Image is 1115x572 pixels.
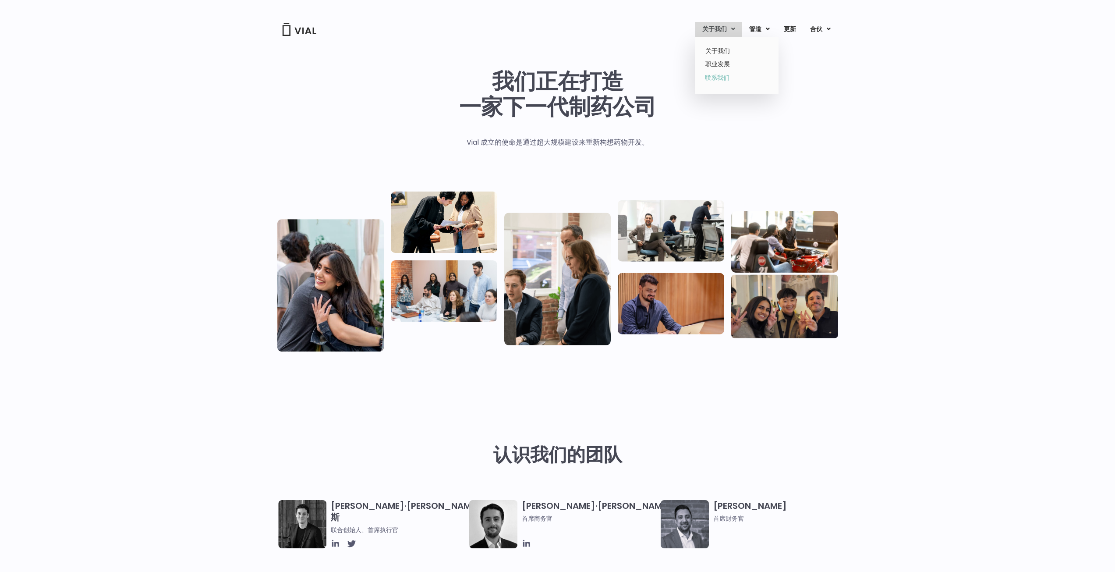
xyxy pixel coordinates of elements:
[467,137,649,147] font: Vial 成立的使命是通过超大规模建设来重新构想药物开发。
[618,273,724,334] img: 在电脑前工作的男人
[698,71,775,85] a: 联系我们
[803,22,838,37] a: 合伙菜单切换
[810,25,822,33] font: 合伙
[522,500,671,512] font: [PERSON_NAME]·[PERSON_NAME]
[277,219,384,352] img: 瓶装寿命
[391,260,497,322] img: 办公室里站着和坐着的八个人
[698,44,775,58] a: 关于我们
[749,25,761,33] font: 管道
[469,500,517,548] img: 一张黑白照片，照片中一名身穿西装的男子手握小瓶。
[713,500,787,512] font: [PERSON_NAME]
[705,60,730,68] font: 职业发展
[459,91,656,122] font: 一家下一代制药公司
[391,192,497,253] img: 两个人看着一张纸说话。
[702,25,727,33] font: 关于我们
[695,22,742,37] a: 关于我们菜单切换
[777,22,803,37] a: 更新
[784,25,796,33] font: 更新
[705,46,730,55] font: 关于我们
[331,500,480,523] font: [PERSON_NAME]·[PERSON_NAME]斯
[661,500,709,548] img: 名叫萨米尔 (Samir) 的微笑男子的头像
[731,211,838,273] img: 一群人玩旋转球
[618,200,724,261] img: 三个人在办公室工作
[698,57,775,71] a: 职业发展
[282,23,317,36] img: 小瓶标志
[705,73,729,82] font: 联系我们
[492,66,623,97] font: 我们正在打造
[713,514,744,523] font: 首席财务官
[522,514,552,523] font: 首席商务官
[331,526,398,534] font: 联合创始人、首席执行官
[493,442,622,468] font: 认识我们的团队
[504,213,611,345] img: 三个人围着电脑看着屏幕
[731,274,838,338] img: 三个人微笑着举着和平标志
[742,22,776,37] a: 管道菜单切换
[278,500,326,548] img: 一张黑白照片，照片中一名身着西装的男子出席峰会。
